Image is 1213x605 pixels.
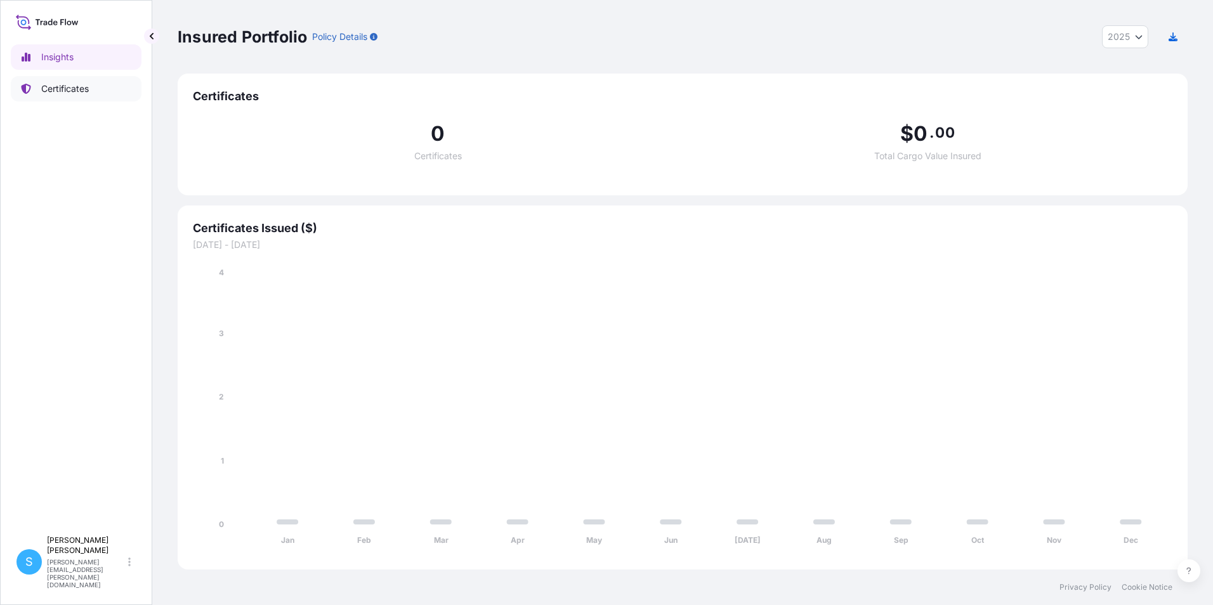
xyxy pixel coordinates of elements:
[511,535,525,545] tspan: Apr
[894,535,908,545] tspan: Sep
[1108,30,1130,43] span: 2025
[431,124,445,144] span: 0
[193,89,1172,104] span: Certificates
[219,329,224,338] tspan: 3
[874,152,981,160] span: Total Cargo Value Insured
[816,535,832,545] tspan: Aug
[47,558,126,589] p: [PERSON_NAME][EMAIL_ADDRESS][PERSON_NAME][DOMAIN_NAME]
[281,535,294,545] tspan: Jan
[219,519,224,529] tspan: 0
[178,27,307,47] p: Insured Portfolio
[1102,25,1148,48] button: Year Selector
[11,44,141,70] a: Insights
[47,535,126,556] p: [PERSON_NAME] [PERSON_NAME]
[586,535,603,545] tspan: May
[41,51,74,63] p: Insights
[221,456,224,465] tspan: 1
[312,30,367,43] p: Policy Details
[219,392,224,401] tspan: 2
[434,535,449,545] tspan: Mar
[929,127,934,138] span: .
[664,535,678,545] tspan: Jun
[41,82,89,95] p: Certificates
[1047,535,1062,545] tspan: Nov
[25,556,33,568] span: S
[11,76,141,101] a: Certificates
[735,535,761,545] tspan: [DATE]
[219,268,224,277] tspan: 4
[1059,582,1111,592] a: Privacy Policy
[971,535,985,545] tspan: Oct
[414,152,462,160] span: Certificates
[1122,582,1172,592] a: Cookie Notice
[935,127,954,138] span: 00
[900,124,914,144] span: $
[193,221,1172,236] span: Certificates Issued ($)
[1124,535,1138,545] tspan: Dec
[357,535,371,545] tspan: Feb
[914,124,928,144] span: 0
[193,238,1172,251] span: [DATE] - [DATE]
